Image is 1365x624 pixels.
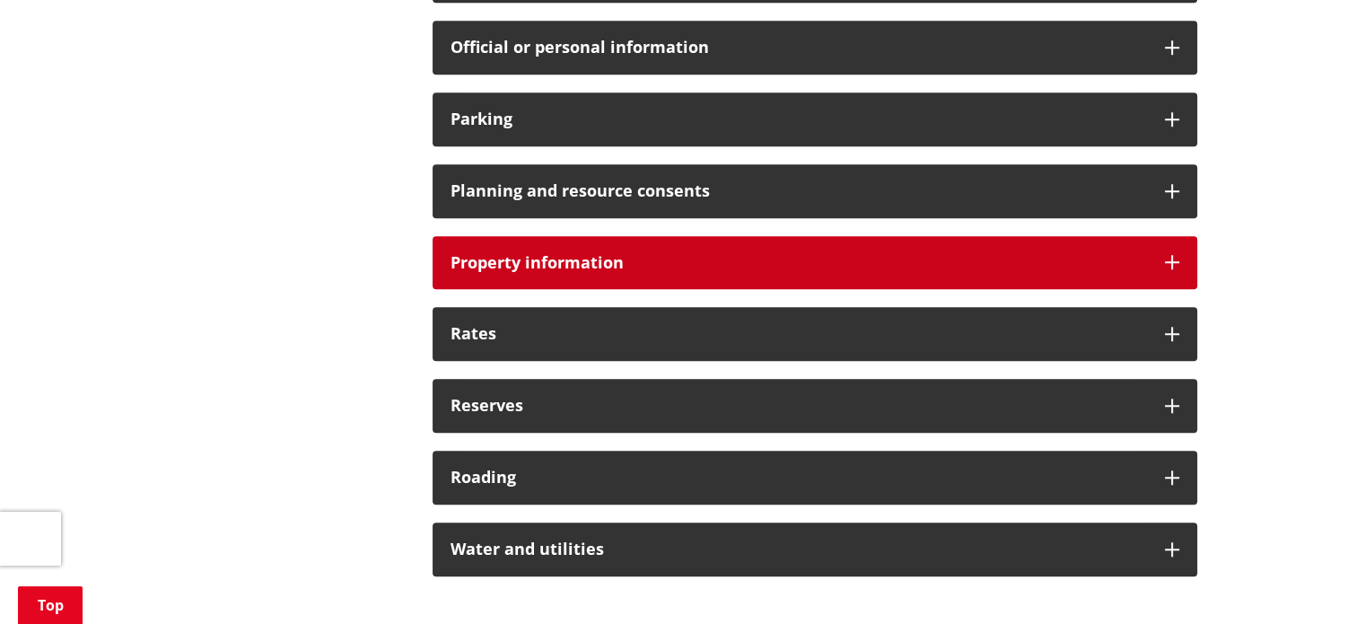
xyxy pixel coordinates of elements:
[18,586,83,624] a: Top
[451,325,1147,343] h3: Rates
[1282,549,1347,613] iframe: Messenger Launcher
[451,541,1147,558] h3: Water and utilities
[451,182,1147,200] h3: Planning and resource consents
[451,397,1147,415] h3: Reserves
[451,39,1147,57] h3: Official or personal information
[451,469,1147,487] h3: Roading
[451,110,1147,128] h3: Parking
[451,254,1147,272] h3: Property information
